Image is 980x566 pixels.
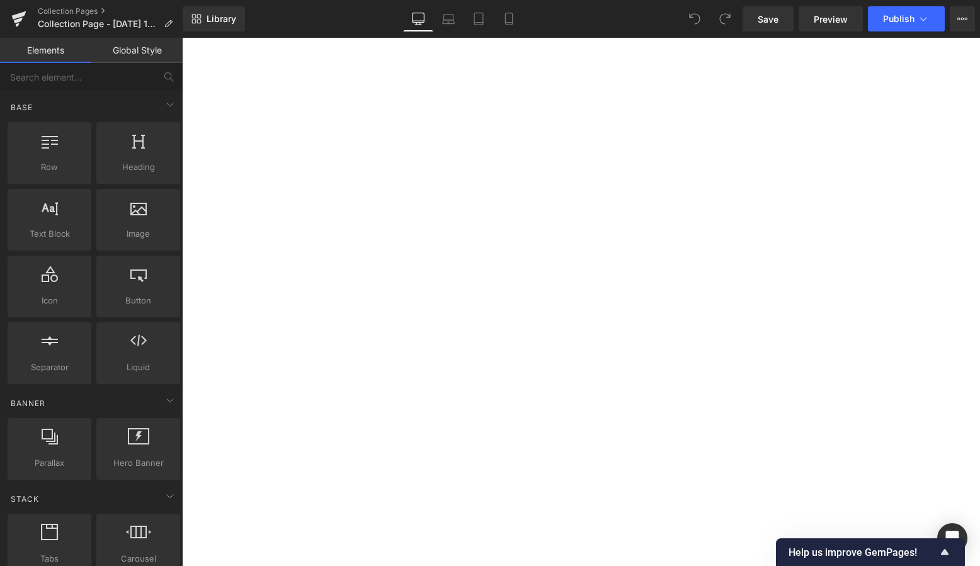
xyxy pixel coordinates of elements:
[799,6,863,31] a: Preview
[9,397,47,409] span: Banner
[100,552,176,565] span: Carousel
[91,38,183,63] a: Global Style
[11,161,88,174] span: Row
[494,6,524,31] a: Mobile
[433,6,464,31] a: Laptop
[38,19,159,29] span: Collection Page - [DATE] 18:43:46
[100,227,176,241] span: Image
[758,13,778,26] span: Save
[38,6,183,16] a: Collection Pages
[9,493,40,505] span: Stack
[100,161,176,174] span: Heading
[11,227,88,241] span: Text Block
[883,14,914,24] span: Publish
[100,294,176,307] span: Button
[183,6,245,31] a: New Library
[403,6,433,31] a: Desktop
[11,456,88,470] span: Parallax
[100,361,176,374] span: Liquid
[464,6,494,31] a: Tablet
[11,552,88,565] span: Tabs
[682,6,707,31] button: Undo
[11,361,88,374] span: Separator
[868,6,945,31] button: Publish
[11,294,88,307] span: Icon
[937,523,967,553] div: Open Intercom Messenger
[9,101,34,113] span: Base
[100,456,176,470] span: Hero Banner
[950,6,975,31] button: More
[814,13,848,26] span: Preview
[789,546,937,558] span: Help us improve GemPages!
[207,13,236,25] span: Library
[789,545,952,560] button: Show survey - Help us improve GemPages!
[712,6,738,31] button: Redo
